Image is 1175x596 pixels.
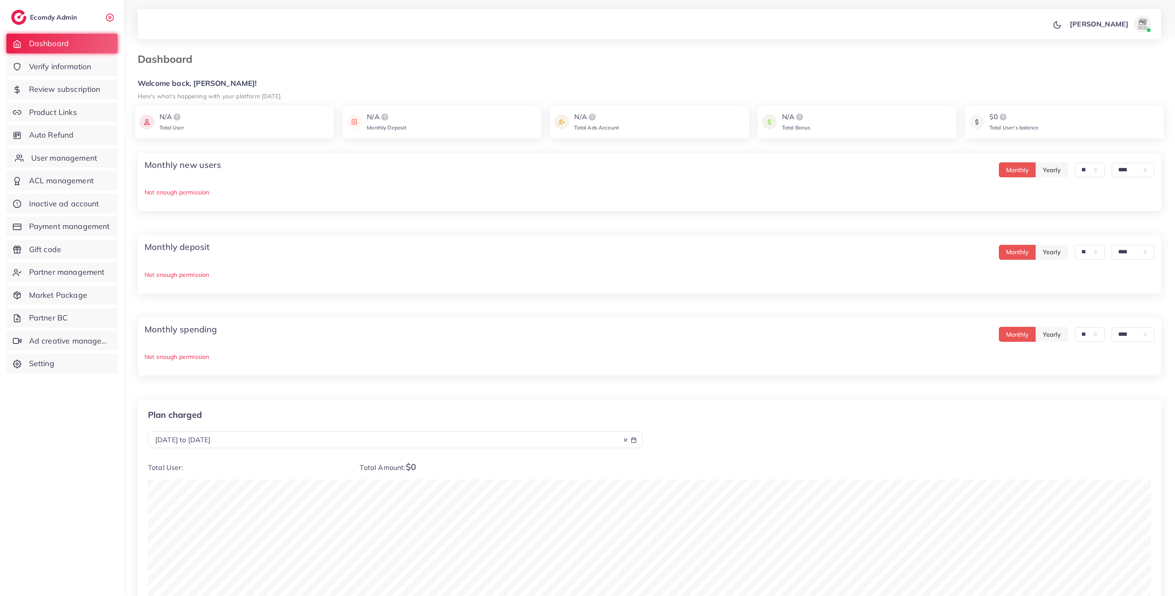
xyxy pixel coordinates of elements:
a: Partner management [6,262,118,282]
a: logoEcomdy Admin [11,10,79,25]
img: icon payment [347,112,362,132]
img: icon payment [554,112,569,132]
a: User management [6,148,118,168]
span: $0 [406,461,416,472]
span: [DATE] to [DATE] [155,435,211,444]
div: N/A [574,112,619,122]
p: Not enough permission [145,352,1154,362]
img: avatar [1134,15,1151,32]
a: Gift code [6,240,118,259]
div: N/A [782,112,811,122]
span: Verify information [29,61,92,72]
a: Review subscription [6,79,118,99]
h5: Welcome back, [PERSON_NAME]! [138,79,1161,88]
span: Dashboard [29,38,69,49]
span: Total Ads Account [574,124,619,131]
span: Partner management [29,267,105,278]
img: logo [11,10,27,25]
img: logo [587,112,597,122]
div: $0 [989,112,1039,122]
p: Not enough permission [145,187,1154,197]
a: [PERSON_NAME]avatar [1065,15,1154,32]
span: Inactive ad account [29,198,99,209]
span: Auto Refund [29,129,74,141]
button: Yearly [1036,162,1068,177]
span: Ad creative management [29,335,111,346]
p: [PERSON_NAME] [1070,19,1128,29]
a: Dashboard [6,34,118,53]
p: Total User: [148,462,346,473]
span: Total Bonus [782,124,811,131]
img: logo [998,112,1008,122]
button: Monthly [999,162,1036,177]
span: Setting [29,358,54,369]
span: Gift code [29,244,61,255]
img: logo [794,112,805,122]
button: Monthly [999,245,1036,260]
a: Market Package [6,285,118,305]
p: Plan charged [148,410,643,420]
span: User management [31,153,97,164]
span: Monthly Deposit [367,124,406,131]
span: Product Links [29,107,77,118]
a: Partner BC [6,308,118,328]
span: ACL management [29,175,94,186]
a: Ad creative management [6,331,118,351]
a: Verify information [6,57,118,76]
button: Yearly [1036,245,1068,260]
span: Payment management [29,221,110,232]
h4: Monthly new users [145,160,221,170]
img: icon payment [762,112,777,132]
span: Total User’s balance [989,124,1039,131]
small: Here's what's happening with your platform [DATE]. [138,92,282,100]
span: Total User [159,124,184,131]
span: Market Package [29,290,87,301]
a: Inactive ad account [6,194,118,214]
button: Yearly [1036,327,1068,342]
h2: Ecomdy Admin [30,13,79,21]
h4: Monthly deposit [145,242,210,252]
a: Auto Refund [6,125,118,145]
div: N/A [367,112,406,122]
img: icon payment [139,112,154,132]
img: icon payment [969,112,984,132]
span: Review subscription [29,84,100,95]
button: Monthly [999,327,1036,342]
span: Partner BC [29,312,68,323]
a: ACL management [6,171,118,191]
h3: Dashboard [138,53,199,65]
img: logo [380,112,390,122]
img: logo [172,112,182,122]
p: Total Amount: [360,462,643,473]
a: Payment management [6,217,118,236]
div: N/A [159,112,184,122]
a: Product Links [6,103,118,122]
p: Not enough permission [145,270,1154,280]
h4: Monthly spending [145,324,217,335]
a: Setting [6,354,118,373]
